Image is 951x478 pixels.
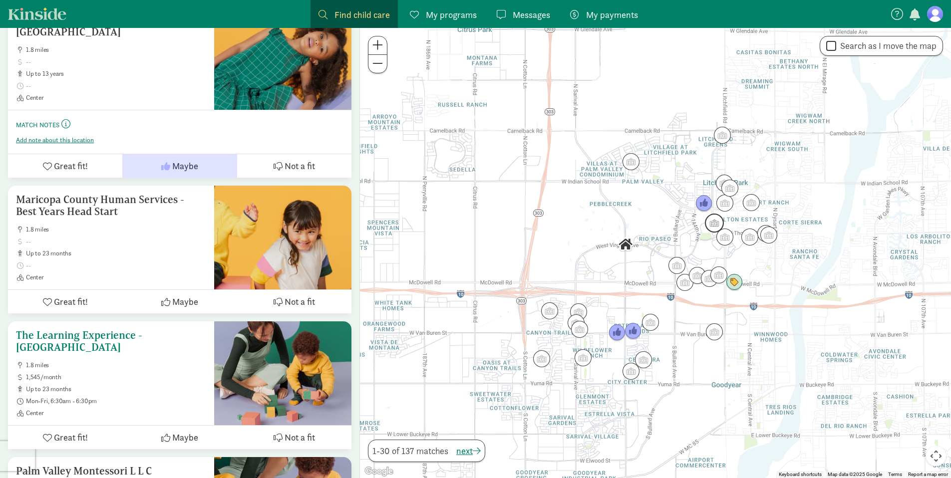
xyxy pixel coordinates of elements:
h5: The Learning Experience - [GEOGRAPHIC_DATA] [16,329,206,353]
span: Great fit! [54,295,88,308]
a: Terms [888,472,902,477]
div: Click to see details [714,127,731,144]
button: Map camera controls [926,446,946,466]
a: Open this area in Google Maps (opens a new window) [362,465,395,478]
div: Click to see details [625,323,641,340]
button: Not a fit [237,154,351,178]
small: Match Notes [16,121,59,129]
div: Click to see details [716,175,733,192]
span: Great fit! [54,431,88,444]
button: Maybe [122,426,237,449]
span: up to 13 years [26,70,206,78]
span: Maybe [172,295,198,308]
div: Click to see details [721,180,738,197]
div: Click to see details [635,351,652,368]
span: up to 23 months [26,385,206,393]
div: Click to see details [533,350,550,367]
button: Great fit! [8,154,122,178]
div: Click to see details [668,257,685,274]
div: Click to see details [706,323,723,340]
div: Click to see details [705,214,724,233]
span: My programs [426,8,477,21]
span: My payments [586,8,638,21]
div: Click to see details [609,324,626,341]
span: Not a fit [285,431,315,444]
div: Click to see details [568,314,585,331]
span: 1-30 of 137 matches [372,444,448,458]
h5: Palm Valley Montessori L L C [16,465,206,477]
div: Click to see details [701,270,718,287]
span: Great fit! [54,159,88,173]
div: Click to see details [716,195,733,212]
button: Keyboard shortcuts [779,471,822,478]
button: next [456,444,481,458]
img: Google [362,465,395,478]
span: Center [26,94,206,102]
button: Maybe [122,290,237,313]
div: Click to see details [741,229,758,245]
div: Click to see details [623,153,639,170]
span: Messages [513,8,550,21]
span: Maybe [172,159,198,173]
button: Great fit! [8,426,122,449]
div: Click to see details [623,363,639,380]
div: Click to see details [541,302,558,319]
h5: Maricopa County Human Services - Best Years Head Start [16,194,206,218]
div: Click to see details [571,321,588,338]
span: 1,545/month [26,373,206,381]
button: Maybe [122,154,237,178]
label: Search as I move the map [836,40,937,52]
div: Click to see details [689,267,706,284]
div: Click to see details [617,236,634,253]
span: Find child care [334,8,390,21]
span: Center [26,273,206,281]
button: Not a fit [237,290,351,313]
span: 1.8 miles [26,226,206,234]
div: Click to see details [676,274,693,291]
div: Click to see details [743,194,760,211]
button: Add note about this location [16,136,94,144]
div: Click to see details [570,303,587,320]
div: Click to see details [726,274,743,291]
span: Not a fit [285,159,315,173]
span: Not a fit [285,295,315,308]
a: Kinside [8,7,66,20]
span: Maybe [172,431,198,444]
div: Click to see details [760,227,777,243]
span: 1.8 miles [26,46,206,54]
span: Map data ©2025 Google [828,472,882,477]
button: Great fit! [8,290,122,313]
span: 1.8 miles [26,361,206,369]
span: up to 23 months [26,249,206,257]
div: Click to see details [710,266,727,283]
span: Center [26,409,206,417]
div: Click to see details [757,225,774,242]
div: Click to see details [695,195,712,212]
a: Report a map error [908,472,948,477]
span: Mon-Fri, 6:30am - 6:30pm [26,397,206,405]
div: Click to see details [642,314,659,331]
button: Not a fit [237,426,351,449]
div: Click to see details [575,349,592,366]
div: Click to see details [716,229,733,245]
